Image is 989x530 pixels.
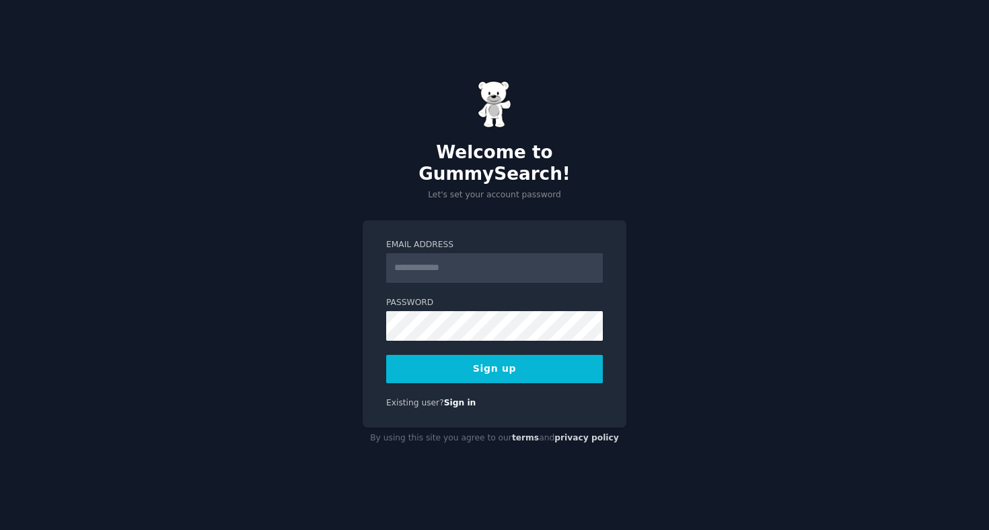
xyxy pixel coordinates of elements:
label: Password [386,297,603,309]
a: terms [512,433,539,442]
h2: Welcome to GummySearch! [363,142,626,185]
div: By using this site you agree to our and [363,428,626,449]
span: Existing user? [386,398,444,407]
a: Sign in [444,398,476,407]
a: privacy policy [554,433,619,442]
img: Gummy Bear [478,81,511,128]
p: Let's set your account password [363,189,626,201]
label: Email Address [386,239,603,251]
button: Sign up [386,355,603,383]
